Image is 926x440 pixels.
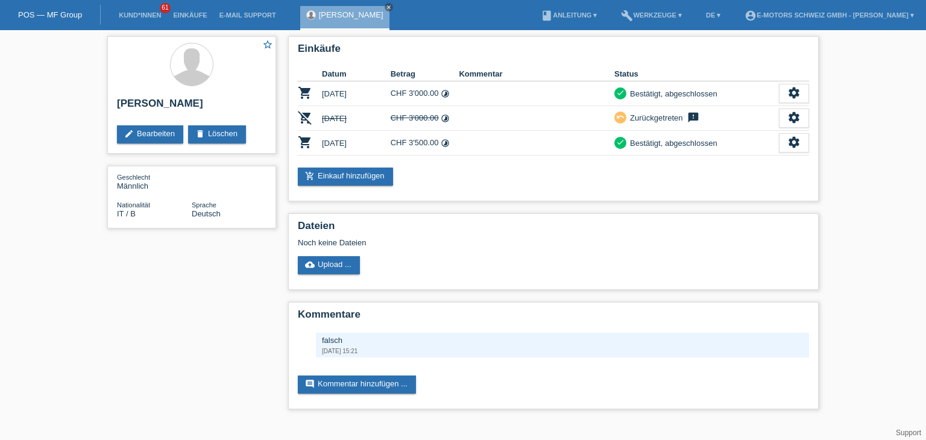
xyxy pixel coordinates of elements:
a: add_shopping_cartEinkauf hinzufügen [298,168,393,186]
i: account_circle [745,10,757,22]
i: POSP00017310 [298,110,312,125]
i: Fixe Raten (48 Raten) [441,139,450,148]
td: [DATE] [322,81,391,106]
span: 61 [160,3,171,13]
a: E-Mail Support [213,11,282,19]
td: CHF 3'000.00 [391,106,459,131]
i: build [621,10,633,22]
a: deleteLöschen [188,125,246,143]
a: account_circleE-Motors Schweiz GmbH - [PERSON_NAME] ▾ [739,11,920,19]
i: settings [787,136,801,149]
i: check [616,89,625,97]
i: feedback [686,112,701,124]
a: commentKommentar hinzufügen ... [298,376,416,394]
div: falsch [322,336,803,345]
a: Kund*innen [113,11,167,19]
h2: Dateien [298,220,809,238]
i: POSP00017311 [298,135,312,149]
a: bookAnleitung ▾ [535,11,603,19]
div: Männlich [117,172,192,190]
i: check [616,138,625,146]
a: close [385,3,393,11]
i: star_border [262,39,273,50]
i: cloud_upload [305,260,315,269]
i: Fixe Raten (48 Raten) [441,114,450,123]
i: POSP00012282 [298,86,312,100]
span: Nationalität [117,201,150,209]
th: Kommentar [459,67,614,81]
i: comment [305,379,315,389]
div: Zurückgetreten [626,112,682,124]
i: delete [195,129,205,139]
i: settings [787,86,801,99]
span: Italien / B / 01.12.2019 [117,209,136,218]
th: Datum [322,67,391,81]
div: Bestätigt, abgeschlossen [626,137,717,149]
i: book [541,10,553,22]
i: add_shopping_cart [305,171,315,181]
i: settings [787,111,801,124]
td: [DATE] [322,131,391,156]
a: [PERSON_NAME] [319,10,383,19]
th: Betrag [391,67,459,81]
div: [DATE] 15:21 [322,348,803,354]
span: Sprache [192,201,216,209]
h2: Kommentare [298,309,809,327]
div: Noch keine Dateien [298,238,666,247]
a: editBearbeiten [117,125,183,143]
a: POS — MF Group [18,10,82,19]
h2: [PERSON_NAME] [117,98,266,116]
i: close [386,4,392,10]
i: undo [616,113,625,121]
td: CHF 3'000.00 [391,81,459,106]
i: edit [124,129,134,139]
td: CHF 3'500.00 [391,131,459,156]
h2: Einkäufe [298,43,809,61]
td: [DATE] [322,106,391,131]
span: Geschlecht [117,174,150,181]
a: DE ▾ [700,11,726,19]
th: Status [614,67,779,81]
a: cloud_uploadUpload ... [298,256,360,274]
a: buildWerkzeuge ▾ [615,11,688,19]
a: star_border [262,39,273,52]
i: Fixe Raten (24 Raten) [441,89,450,98]
a: Support [896,429,921,437]
span: Deutsch [192,209,221,218]
div: Bestätigt, abgeschlossen [626,87,717,100]
a: Einkäufe [167,11,213,19]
